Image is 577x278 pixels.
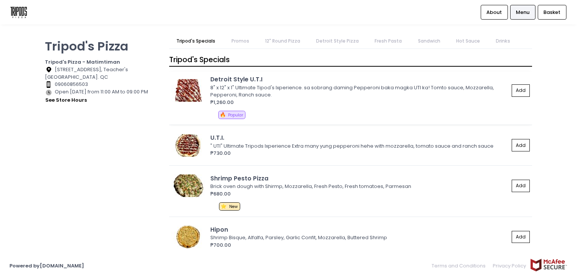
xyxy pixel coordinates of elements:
img: mcafee-secure [530,258,568,272]
div: Shrimp Bisque, Alfalfa, Parsley, Garlic Confit, Mozzarella, Buttered Shrimp [210,234,507,241]
div: Shrimp Pesto Pizza [210,174,509,183]
div: Open [DATE] from 11:00 AM to 09:00 PM [45,88,160,104]
button: Add [512,84,530,97]
span: ⭐ [221,203,227,210]
a: Sandwich [410,34,447,48]
p: Tripod's Pizza [45,39,160,53]
div: Brick oven dough with Shirmp, Mozzarella, Fresh Pesto, Fresh tomatoes, Parmesan [210,183,507,190]
img: Shrimp Pesto Pizza [171,174,205,197]
span: Tripod's Specials [169,55,230,65]
a: Terms and Conditions [432,258,489,273]
span: Basket [543,9,560,16]
div: ₱1,260.00 [210,99,509,106]
div: Detroit Style U.T.I [210,75,509,84]
a: Tripod's Specials [169,34,223,48]
div: [STREET_ADDRESS], Teacher's [GEOGRAPHIC_DATA]. QC [45,66,160,81]
img: U.T.I. [171,134,205,157]
div: ₱730.00 [210,150,509,157]
img: logo [9,6,28,19]
div: " UTI" Ultimate Tripods Ixperience Extra many yung pepperoni hehe with mozzarella, tomato sauce a... [210,142,507,150]
span: 🔥 [220,111,226,118]
div: Hipon [210,225,509,234]
div: ₱680.00 [210,190,509,198]
a: Fresh Pasta [367,34,409,48]
button: Add [512,139,530,151]
div: U.T.I. [210,133,509,142]
a: Powered by[DOMAIN_NAME] [9,262,84,269]
button: Add [512,180,530,192]
a: Privacy Policy [489,258,530,273]
a: Promos [224,34,256,48]
span: Menu [516,9,529,16]
a: Menu [510,5,535,19]
div: ₱700.00 [210,241,509,249]
img: Detroit Style U.T.I [171,79,205,102]
span: Popular [228,112,243,118]
img: Hipon [171,226,205,248]
b: Tripod's Pizza - Matimtiman [45,58,120,66]
span: About [486,9,502,16]
a: Detroit Style Pizza [309,34,366,48]
a: Drinks [489,34,518,48]
a: 12" Round Pizza [258,34,307,48]
a: Hot Sauce [449,34,487,48]
button: Add [512,231,530,243]
div: 8" x 12" x 1" Ultimate Tipod's Ixperience. sa sobrang daming Pepperoni baka magka UTI ka! Tomto s... [210,84,507,99]
a: About [481,5,508,19]
button: see store hours [45,96,87,104]
div: 09060856503 [45,81,160,88]
span: New [229,204,238,209]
